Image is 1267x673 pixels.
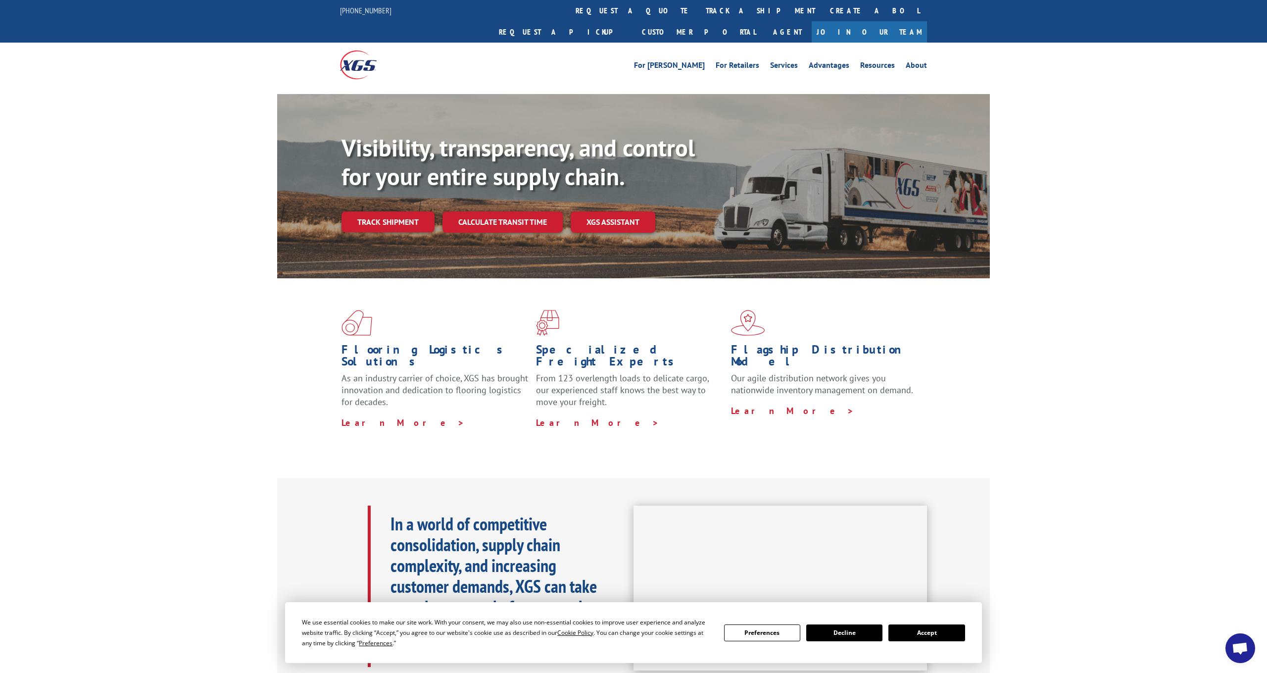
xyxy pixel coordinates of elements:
span: Preferences [359,639,392,647]
a: Learn More > [731,405,854,416]
a: For [PERSON_NAME] [634,61,705,72]
h1: Specialized Freight Experts [536,344,723,372]
a: Advantages [809,61,849,72]
img: xgs-icon-total-supply-chain-intelligence-red [341,310,372,336]
img: xgs-icon-flagship-distribution-model-red [731,310,765,336]
a: Agent [763,21,812,43]
button: Decline [806,624,882,641]
span: As an industry carrier of choice, XGS has brought innovation and dedication to flooring logistics... [341,372,528,408]
a: [PHONE_NUMBER] [340,5,391,15]
a: Track shipment [341,211,435,232]
button: Accept [888,624,965,641]
a: Request a pickup [491,21,634,43]
a: XGS ASSISTANT [571,211,655,233]
div: Cookie Consent Prompt [285,602,982,663]
a: Services [770,61,798,72]
a: Customer Portal [634,21,763,43]
a: Join Our Team [812,21,927,43]
a: About [906,61,927,72]
div: We use essential cookies to make our site work. With your consent, we may also use non-essential ... [302,617,712,648]
b: In a world of competitive consolidation, supply chain complexity, and increasing customer demands... [390,512,597,660]
button: Preferences [724,624,800,641]
a: For Retailers [716,61,759,72]
img: xgs-icon-focused-on-flooring-red [536,310,559,336]
h1: Flagship Distribution Model [731,344,918,372]
a: Open chat [1225,633,1255,663]
a: Resources [860,61,895,72]
b: Visibility, transparency, and control for your entire supply chain. [341,132,695,192]
a: Learn More > [341,417,465,428]
p: From 123 overlength loads to delicate cargo, our experienced staff knows the best way to move you... [536,372,723,416]
a: Learn More > [536,417,659,428]
iframe: XGS Logistics Solutions [633,506,927,671]
span: Cookie Policy [557,628,593,637]
span: Our agile distribution network gives you nationwide inventory management on demand. [731,372,913,396]
h1: Flooring Logistics Solutions [341,344,529,372]
a: Calculate transit time [442,211,563,233]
